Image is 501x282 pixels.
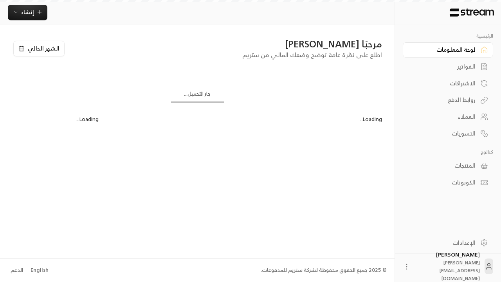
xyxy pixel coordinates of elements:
div: English [31,266,49,274]
div: [PERSON_NAME] [415,251,480,282]
p: الرئيسية [403,33,493,39]
span: اطلع على نظرة عامة توضح وضعك المالي من ستريم [242,49,382,60]
a: روابط الدفع [403,92,493,108]
div: التسويات [413,130,476,137]
div: الإعدادات [413,239,476,247]
div: المنتجات [413,162,476,170]
a: المنتجات [403,158,493,174]
a: التسويات [403,126,493,141]
a: الإعدادات [403,235,493,250]
a: الكوبونات [403,175,493,190]
button: الشهر الحالي [13,41,65,56]
a: لوحة المعلومات [403,42,493,58]
img: Logo [449,8,495,17]
span: إنشاء [21,7,34,17]
a: الاشتراكات [403,76,493,91]
div: روابط الدفع [413,96,476,104]
a: العملاء [403,109,493,125]
div: © 2025 جميع الحقوق محفوظة لشركة ستريم للمدفوعات. [261,266,387,274]
div: الفواتير [413,63,476,70]
a: الدعم [8,263,25,277]
div: الاشتراكات [413,80,476,87]
p: كتالوج [403,149,493,155]
button: إنشاء [8,5,47,20]
div: Loading... [105,116,382,123]
div: مرحبًا [PERSON_NAME] [73,38,382,50]
div: العملاء [413,113,476,121]
div: جار التحميل... [171,90,224,101]
a: الفواتير [403,59,493,74]
div: الكوبونات [413,179,476,186]
div: Loading... [13,116,99,123]
div: لوحة المعلومات [413,46,476,54]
